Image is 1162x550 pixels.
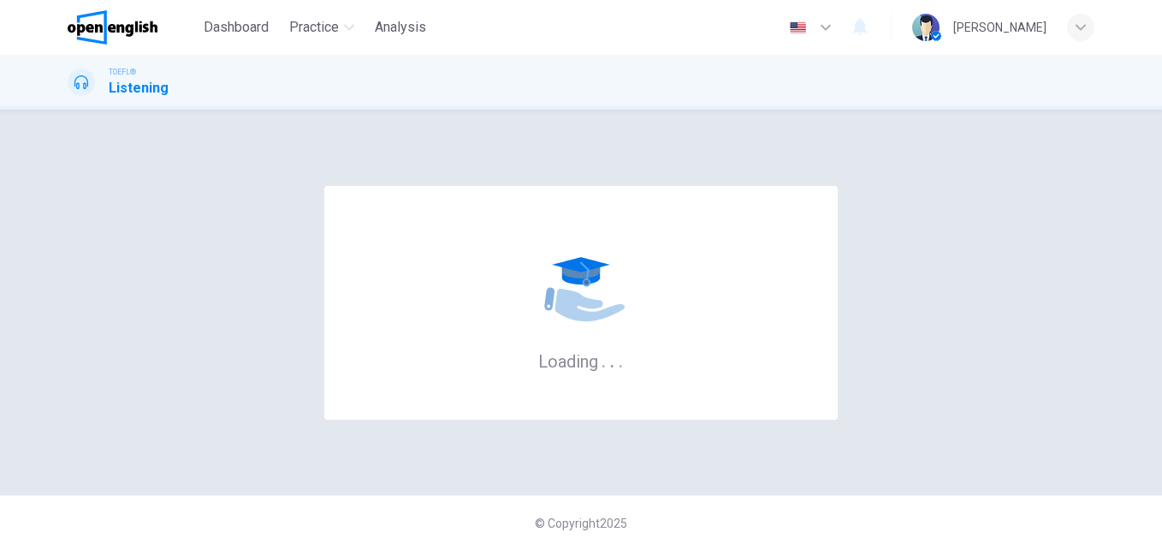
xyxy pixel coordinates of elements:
img: OpenEnglish logo [68,10,157,45]
h1: Listening [109,78,169,99]
a: OpenEnglish logo [68,10,197,45]
span: © Copyright 2025 [535,517,627,530]
h6: . [601,345,607,374]
h6: . [609,345,615,374]
span: TOEFL® [109,66,136,78]
span: Practice [289,17,339,38]
span: Dashboard [204,17,269,38]
h6: . [618,345,624,374]
span: Analysis [375,17,426,38]
img: en [787,21,809,34]
button: Practice [282,12,361,43]
h6: Loading [538,350,624,372]
div: [PERSON_NAME] [953,17,1046,38]
img: Profile picture [912,14,940,41]
button: Analysis [368,12,433,43]
button: Dashboard [197,12,276,43]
